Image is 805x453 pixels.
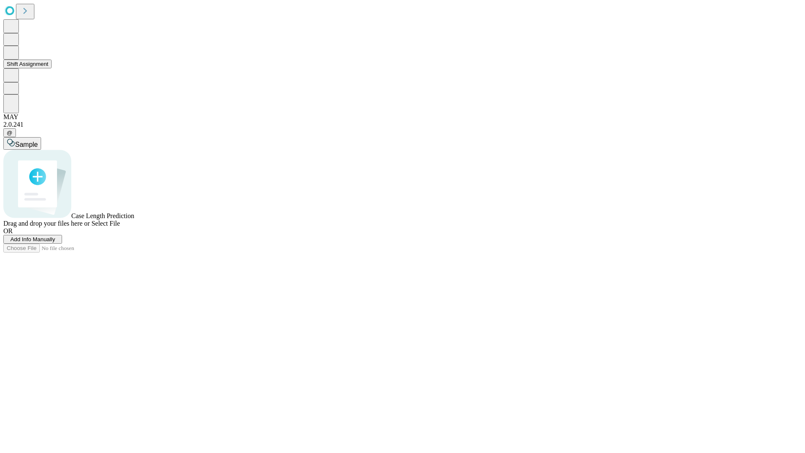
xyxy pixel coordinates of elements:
[15,141,38,148] span: Sample
[3,121,802,128] div: 2.0.241
[3,227,13,234] span: OR
[3,235,62,244] button: Add Info Manually
[91,220,120,227] span: Select File
[3,220,90,227] span: Drag and drop your files here or
[71,212,134,219] span: Case Length Prediction
[3,128,16,137] button: @
[3,113,802,121] div: MAY
[3,137,41,150] button: Sample
[7,130,13,136] span: @
[10,236,55,242] span: Add Info Manually
[3,60,52,68] button: Shift Assignment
